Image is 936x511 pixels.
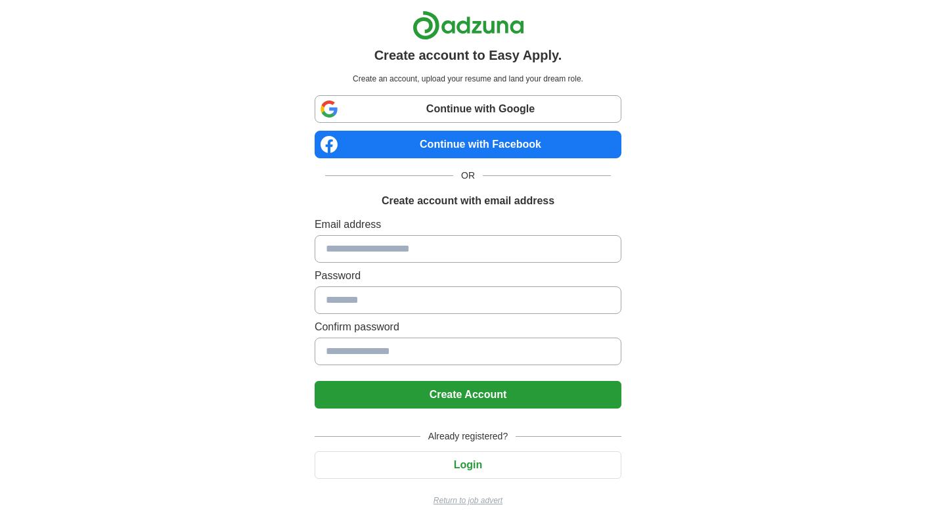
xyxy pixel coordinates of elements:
[317,73,619,85] p: Create an account, upload your resume and land your dream role.
[382,193,554,209] h1: Create account with email address
[315,495,621,506] a: Return to job advert
[315,131,621,158] a: Continue with Facebook
[315,217,621,233] label: Email address
[412,11,524,40] img: Adzuna logo
[315,268,621,284] label: Password
[315,451,621,479] button: Login
[315,319,621,335] label: Confirm password
[420,430,516,443] span: Already registered?
[315,95,621,123] a: Continue with Google
[315,459,621,470] a: Login
[374,45,562,65] h1: Create account to Easy Apply.
[453,169,483,183] span: OR
[315,381,621,409] button: Create Account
